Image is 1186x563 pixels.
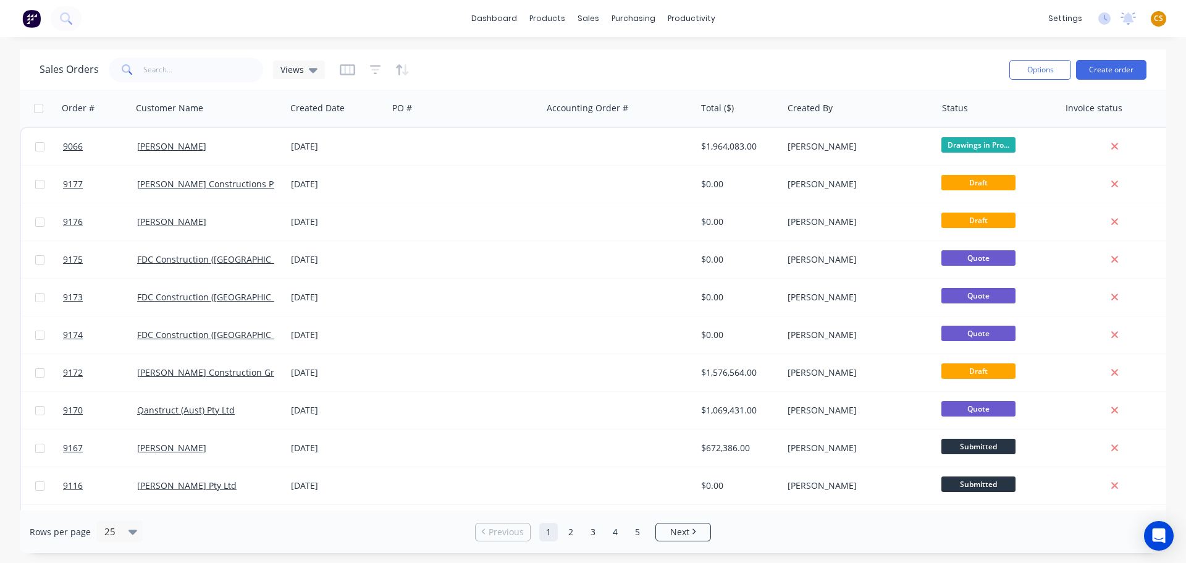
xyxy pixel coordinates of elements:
div: [PERSON_NAME] [788,291,925,303]
span: Quote [941,401,1016,417]
div: Open Intercom Messenger [1144,521,1174,551]
div: [DATE] [291,404,383,417]
div: [DATE] [291,480,383,492]
div: Customer Name [136,102,203,114]
a: FDC Construction ([GEOGRAPHIC_DATA]) Pty Ltd [137,329,332,341]
a: 9066 [63,128,137,165]
a: Page 3 [584,523,602,541]
a: 9173 [63,279,137,316]
a: 9172 [63,354,137,391]
div: sales [571,9,605,28]
div: [DATE] [291,216,383,228]
input: Search... [143,57,264,82]
div: Created Date [290,102,345,114]
a: Page 5 [628,523,647,541]
a: 9170 [63,392,137,429]
div: [DATE] [291,329,383,341]
span: 9167 [63,442,83,454]
ul: Pagination [470,523,716,541]
span: Views [280,63,304,76]
a: [PERSON_NAME] Constructions Pty Ltd [137,178,296,190]
span: Previous [489,526,524,538]
div: $0.00 [701,480,774,492]
span: Next [670,526,689,538]
div: [DATE] [291,253,383,266]
button: Create order [1076,60,1146,80]
span: Rows per page [30,526,91,538]
span: 9066 [63,140,83,153]
button: Options [1009,60,1071,80]
span: 9172 [63,366,83,379]
div: Total ($) [701,102,734,114]
div: [PERSON_NAME] [788,253,925,266]
div: Order # [62,102,95,114]
div: [DATE] [291,291,383,303]
a: [PERSON_NAME] Construction Group Pty Ltd [137,366,321,378]
span: 9116 [63,480,83,492]
a: Next page [656,526,710,538]
a: 9176 [63,203,137,240]
div: Created By [788,102,833,114]
h1: Sales Orders [40,64,99,75]
a: 9171 [63,505,137,542]
div: purchasing [605,9,662,28]
div: Status [942,102,968,114]
span: Quote [941,326,1016,341]
a: [PERSON_NAME] [137,140,206,152]
span: CS [1154,13,1163,24]
span: Draft [941,213,1016,228]
a: Qanstruct (Aust) Pty Ltd [137,404,235,416]
a: 9177 [63,166,137,203]
a: Page 2 [561,523,580,541]
span: Draft [941,175,1016,190]
div: PO # [392,102,412,114]
div: [DATE] [291,366,383,379]
div: $0.00 [701,253,774,266]
img: Factory [22,9,41,28]
span: Drawings in Pro... [941,137,1016,153]
div: [PERSON_NAME] [788,178,925,190]
div: [PERSON_NAME] [788,480,925,492]
div: $0.00 [701,216,774,228]
a: Previous page [476,526,530,538]
div: [PERSON_NAME] [788,366,925,379]
span: 9175 [63,253,83,266]
span: 9173 [63,291,83,303]
span: Draft [941,363,1016,379]
div: [PERSON_NAME] [788,329,925,341]
div: [DATE] [291,140,383,153]
span: 9174 [63,329,83,341]
div: [DATE] [291,178,383,190]
a: 9167 [63,430,137,467]
div: $672,386.00 [701,442,774,454]
span: Quote [941,250,1016,266]
span: 9176 [63,216,83,228]
div: $1,576,564.00 [701,366,774,379]
div: Invoice status [1066,102,1122,114]
a: 9174 [63,316,137,353]
a: Page 1 is your current page [539,523,558,541]
div: productivity [662,9,721,28]
a: dashboard [465,9,523,28]
a: FDC Construction ([GEOGRAPHIC_DATA]) Pty Ltd [137,291,332,303]
span: 9170 [63,404,83,417]
div: $0.00 [701,291,774,303]
span: Quote [941,288,1016,303]
div: $1,069,431.00 [701,404,774,417]
a: FDC Construction ([GEOGRAPHIC_DATA]) Pty Ltd [137,253,332,265]
div: $0.00 [701,178,774,190]
div: [PERSON_NAME] [788,404,925,417]
a: Page 4 [606,523,625,541]
a: 9116 [63,467,137,504]
div: $0.00 [701,329,774,341]
div: Accounting Order # [547,102,628,114]
span: Submitted [941,476,1016,492]
a: [PERSON_NAME] [137,216,206,227]
a: [PERSON_NAME] [137,442,206,454]
div: [DATE] [291,442,383,454]
a: 9175 [63,241,137,278]
div: [PERSON_NAME] [788,442,925,454]
div: settings [1042,9,1088,28]
div: [PERSON_NAME] [788,140,925,153]
span: 9177 [63,178,83,190]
